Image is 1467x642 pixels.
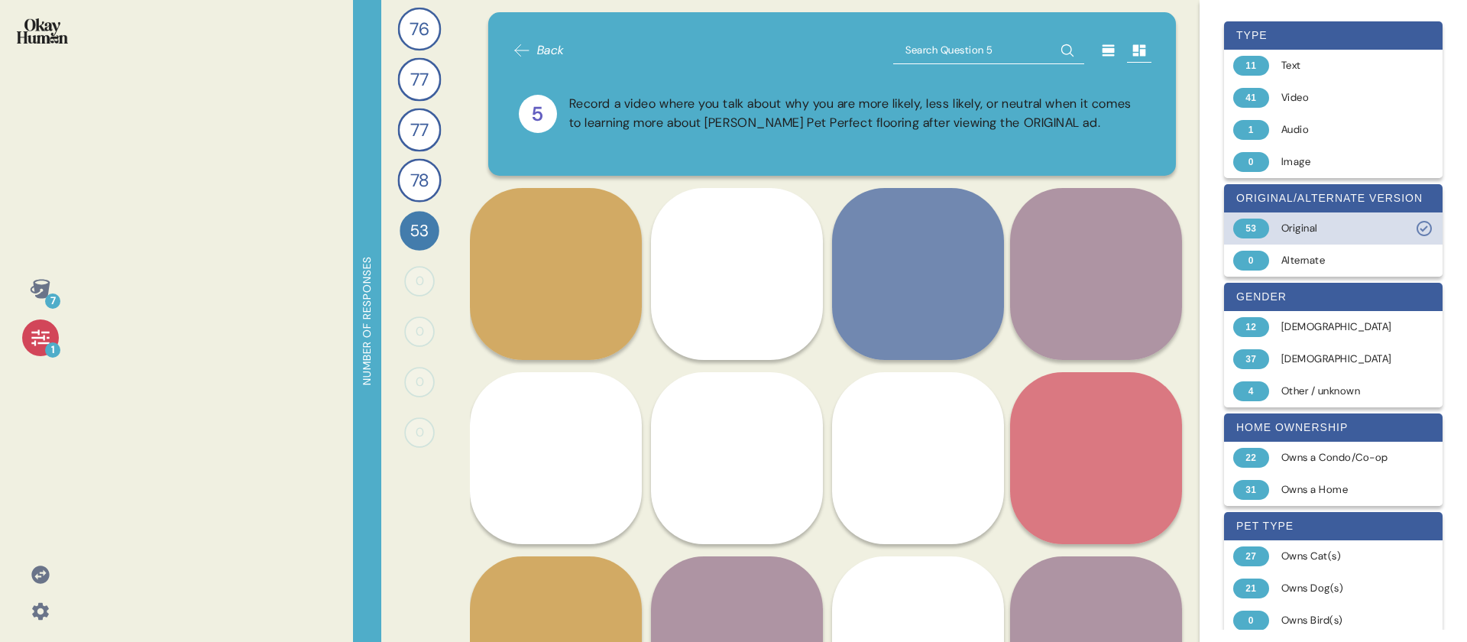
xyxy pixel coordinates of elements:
[1233,579,1269,598] div: 21
[416,323,424,341] span: 0
[1233,317,1269,337] div: 12
[1224,283,1443,311] div: gender
[1233,152,1269,172] div: 0
[410,219,428,243] span: 53
[1233,448,1269,468] div: 22
[45,342,60,358] div: 1
[410,66,428,93] span: 77
[1233,480,1269,500] div: 31
[1233,381,1269,401] div: 4
[410,167,429,193] span: 78
[17,18,68,44] img: okayhuman.3b1b6348.png
[1233,611,1269,631] div: 0
[1281,154,1403,170] div: Image
[1281,450,1403,465] div: Owns a Condo/Co-op
[410,117,428,144] span: 77
[1281,253,1403,268] div: Alternate
[1281,319,1403,335] div: [DEMOGRAPHIC_DATA]
[1281,90,1403,105] div: Video
[416,373,424,391] span: 0
[1233,251,1269,271] div: 0
[1233,120,1269,140] div: 1
[893,37,1084,64] input: Search Question 5
[519,95,557,133] div: 5
[410,16,429,43] span: 76
[416,423,424,442] span: 0
[1281,549,1403,564] div: Owns Cat(s)
[1281,384,1403,399] div: Other / unknown
[1281,613,1403,628] div: Owns Bird(s)
[537,41,565,60] span: Back
[1233,546,1269,566] div: 27
[45,293,60,309] div: 7
[1224,21,1443,50] div: type
[416,272,424,290] span: 0
[1281,221,1403,236] div: Original
[569,95,1146,133] div: Record a video where you talk about why you are more likely, less likely, or neutral when it come...
[1281,58,1403,73] div: Text
[1233,56,1269,76] div: 11
[1281,482,1403,498] div: Owns a Home
[1224,413,1443,442] div: home ownership
[1233,219,1269,238] div: 53
[1281,581,1403,596] div: Owns Dog(s)
[1281,122,1403,138] div: Audio
[1224,184,1443,212] div: original/alternate version
[1233,349,1269,369] div: 37
[1224,512,1443,540] div: pet type
[1233,88,1269,108] div: 41
[1281,352,1403,367] div: [DEMOGRAPHIC_DATA]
